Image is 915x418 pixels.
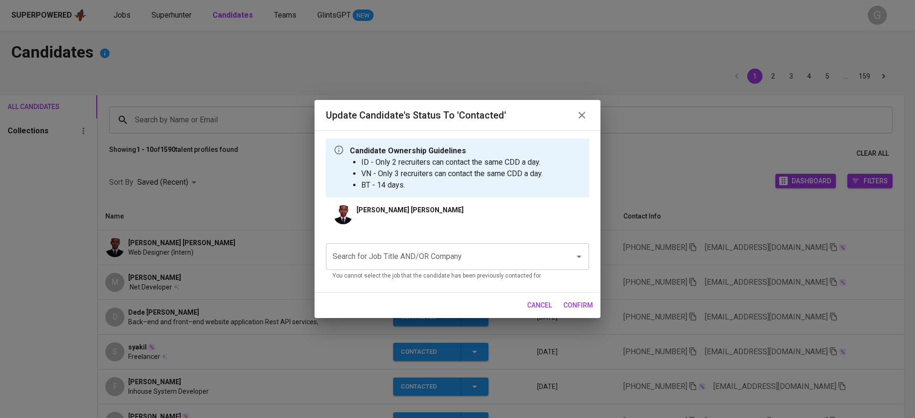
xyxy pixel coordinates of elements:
[572,250,586,263] button: Open
[559,297,597,314] button: confirm
[334,205,353,224] img: 9918dad71c83e630f57918d59e4cbbe7.jpg
[361,179,543,191] li: BT - 14 days.
[350,145,543,157] p: Candidate Ownership Guidelines
[527,299,552,311] span: cancel
[563,299,593,311] span: confirm
[523,297,556,314] button: cancel
[356,205,464,215] p: [PERSON_NAME] [PERSON_NAME]
[361,157,543,168] li: ID - Only 2 recruiters can contact the same CDD a day.
[333,271,582,281] p: You cannot select the job that the candidate has been previously contacted for.
[326,108,506,123] h6: Update Candidate's Status to 'Contacted'
[361,168,543,179] li: VN - Only 3 recruiters can contact the same CDD a day.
